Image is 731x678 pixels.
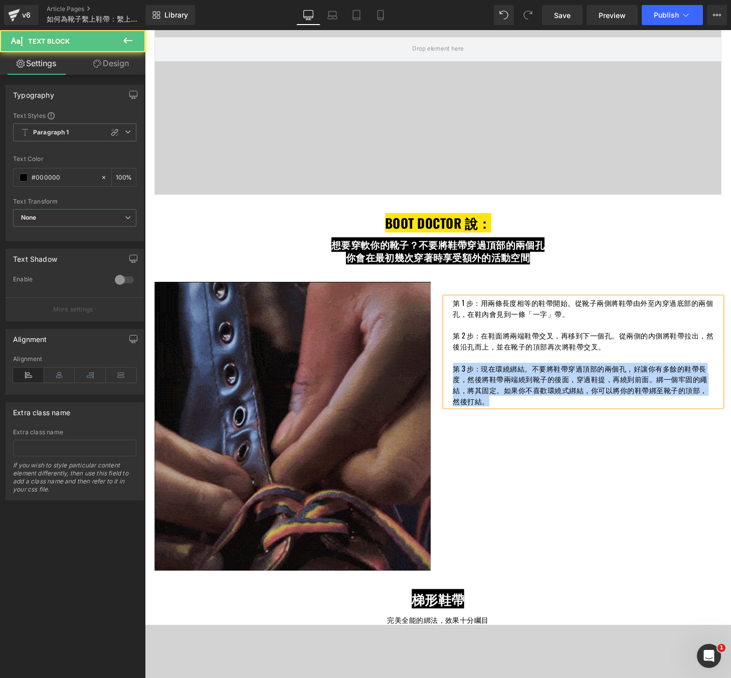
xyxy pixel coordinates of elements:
[296,5,320,25] a: Desktop
[193,215,414,230] span: 想要穿軟你的靴子？不要將鞋帶穿過頂部的兩個孔
[654,11,679,19] span: Publish
[587,5,638,25] a: Preview
[33,128,69,137] b: Paragraph 1
[276,579,330,599] span: 梯形鞋帶
[47,5,162,13] a: Article Pages
[32,172,96,183] input: Color
[6,297,143,321] button: More settings
[13,155,136,162] div: Text Color
[344,5,369,25] a: Tablet
[4,5,39,25] a: v6
[112,168,136,186] div: %
[13,403,70,417] div: Extra class name
[319,277,589,299] p: 第 1 步：用兩條長度相等的鞋帶開始。從靴子兩側將鞋帶由外至內穿過底部的兩個孔，在鞋內會見到一條「一字」帶。
[145,5,195,25] a: New Library
[13,249,57,263] div: Text Shadow
[13,429,136,436] div: Extra class name
[13,329,47,344] div: Alignment
[13,85,54,99] div: Typography
[13,111,136,119] div: Text Styles
[20,9,33,22] div: v6
[642,5,703,25] button: Publish
[208,228,399,243] span: 你會在最初幾次穿著時享受額外的活動空間
[13,461,136,500] div: If you wish to style particular content element differently, then use this field to add a class n...
[518,5,538,25] button: Redo
[599,10,626,21] span: Preview
[13,356,136,363] div: Alignment
[319,310,589,333] p: 第 2 步：在鞋面將兩端鞋帶交叉，再移到下一個孔。從兩側的內側將鞋帶拉出，然後沿孔而上，並在靴子的頂部再次將鞋帶交叉。
[47,15,143,23] span: 如何為靴子繫上鞋帶：繫上鞋帶的 4 個方法
[494,5,514,25] button: Undo
[21,214,37,221] b: None
[707,5,727,25] button: More
[319,345,589,390] p: 第 3 步：現在環繞綁結。不要將鞋帶穿過頂部的兩個孔，好讓你有多餘的鞋帶長度，然後將鞋帶兩端繞到靴子的後面，穿過鞋提，再繞到前面。綁一個牢固的繩結，將其固定。如果你不喜歡環繞式綁結，你可以將你的...
[164,11,188,20] span: Library
[717,644,725,652] span: 1
[53,305,93,314] p: More settings
[75,52,147,75] a: Design
[369,5,393,25] a: Mobile
[249,190,358,210] span: BOOT DOCTOR 說：
[28,37,70,45] span: Text Block
[13,275,105,286] div: Enable
[554,10,571,21] span: Save
[697,644,721,668] iframe: Intercom live chat
[13,198,136,205] div: Text Transform
[320,5,344,25] a: Laptop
